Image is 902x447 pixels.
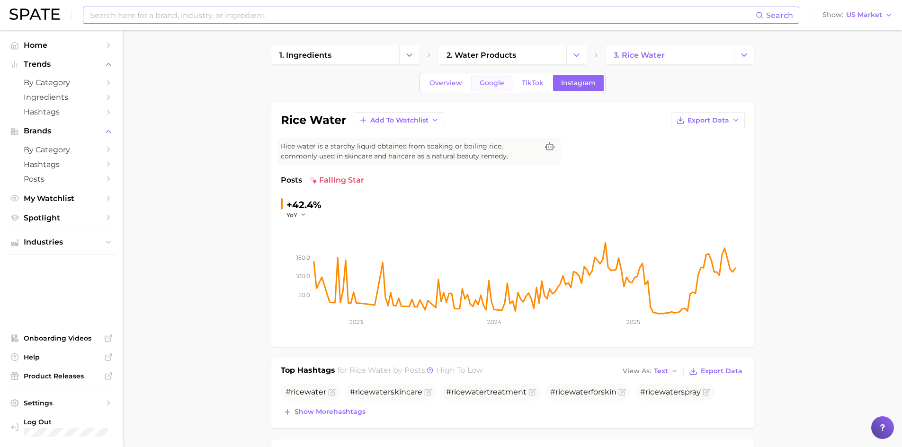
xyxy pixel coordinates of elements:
a: Home [8,38,116,53]
tspan: 50.0 [298,291,310,298]
span: Brands [24,127,99,135]
a: by Category [8,142,116,157]
button: Change Category [566,45,587,64]
a: 1. ingredients [271,45,399,64]
button: YoY [286,211,307,219]
a: Hashtags [8,105,116,119]
button: ShowUS Market [820,9,895,21]
a: by Category [8,75,116,90]
button: Industries [8,235,116,249]
a: 3. rice water [606,45,733,64]
span: TikTok [522,79,544,87]
button: Flag as miscategorized or irrelevant [703,388,710,396]
span: Search [766,11,793,20]
span: Industries [24,238,99,246]
button: Trends [8,57,116,71]
span: water [659,387,681,396]
span: Rice water is a starchy liquid obtained from soaking or boiling rice, commonly used in skincare a... [281,141,538,161]
button: View AsText [620,365,681,377]
button: Export Data [671,112,745,128]
span: # skincare [350,387,422,396]
span: Spotlight [24,213,99,222]
a: Overview [421,75,470,91]
span: Home [24,41,99,50]
span: YoY [286,211,297,219]
span: Show more hashtags [295,408,366,416]
span: Posts [24,175,99,184]
span: rice [291,387,304,396]
span: Trends [24,60,99,69]
button: Change Category [734,45,754,64]
span: Text [654,368,668,374]
span: water [304,387,326,396]
span: 1. ingredients [279,51,331,60]
span: rice [645,387,659,396]
span: rice [451,387,465,396]
span: # spray [640,387,701,396]
a: Log out. Currently logged in with e-mail michelle.ng@mavbeautybrands.com. [8,415,116,439]
a: Onboarding Videos [8,331,116,345]
span: Settings [24,399,99,407]
img: falling star [310,176,317,184]
div: +42.4% [286,197,322,212]
h1: Top Hashtags [281,365,335,378]
span: by Category [24,78,99,87]
button: Flag as miscategorized or irrelevant [424,388,432,396]
span: US Market [846,12,882,18]
span: Product Releases [24,372,99,380]
span: Posts [281,175,302,186]
tspan: 2025 [626,318,640,325]
a: My Watchlist [8,191,116,206]
input: Search here for a brand, industry, or ingredient [89,7,756,23]
a: Posts [8,172,116,186]
span: Help [24,353,99,361]
span: Add to Watchlist [370,116,429,124]
span: Export Data [701,367,742,375]
span: Google [480,79,504,87]
a: Product Releases [8,369,116,383]
a: 2. water products [438,45,566,64]
tspan: 2024 [487,318,501,325]
span: Overview [429,79,462,87]
button: Brands [8,124,116,138]
a: Instagram [553,75,604,91]
h2: for by Posts [338,365,483,378]
a: Ingredients [8,90,116,105]
span: Instagram [561,79,596,87]
button: Show morehashtags [281,405,368,419]
span: falling star [310,175,364,186]
a: Hashtags [8,157,116,172]
span: by Category [24,145,99,154]
span: # [286,387,326,396]
span: Ingredients [24,93,99,102]
span: Hashtags [24,107,99,116]
a: TikTok [514,75,552,91]
a: Help [8,350,116,364]
button: Export Data [687,365,744,378]
a: Google [472,75,512,91]
span: # treatment [446,387,527,396]
span: Show [822,12,843,18]
button: Flag as miscategorized or irrelevant [328,388,336,396]
span: rice [555,387,569,396]
span: water [369,387,391,396]
a: Settings [8,396,116,410]
span: rice [355,387,369,396]
span: 2. water products [447,51,516,60]
button: Flag as miscategorized or irrelevant [618,388,626,396]
span: Onboarding Videos [24,334,99,342]
span: high to low [437,366,483,375]
img: SPATE [9,9,60,20]
h1: rice water [281,114,346,126]
tspan: 150.0 [296,254,310,261]
span: Log Out [24,418,146,426]
span: Hashtags [24,160,99,169]
span: 3. rice water [614,51,665,60]
span: Export Data [688,116,729,124]
span: water [569,387,591,396]
span: View As [623,368,651,374]
span: water [465,387,487,396]
tspan: 2023 [349,318,363,325]
tspan: 100.0 [296,272,310,280]
a: Spotlight [8,210,116,225]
